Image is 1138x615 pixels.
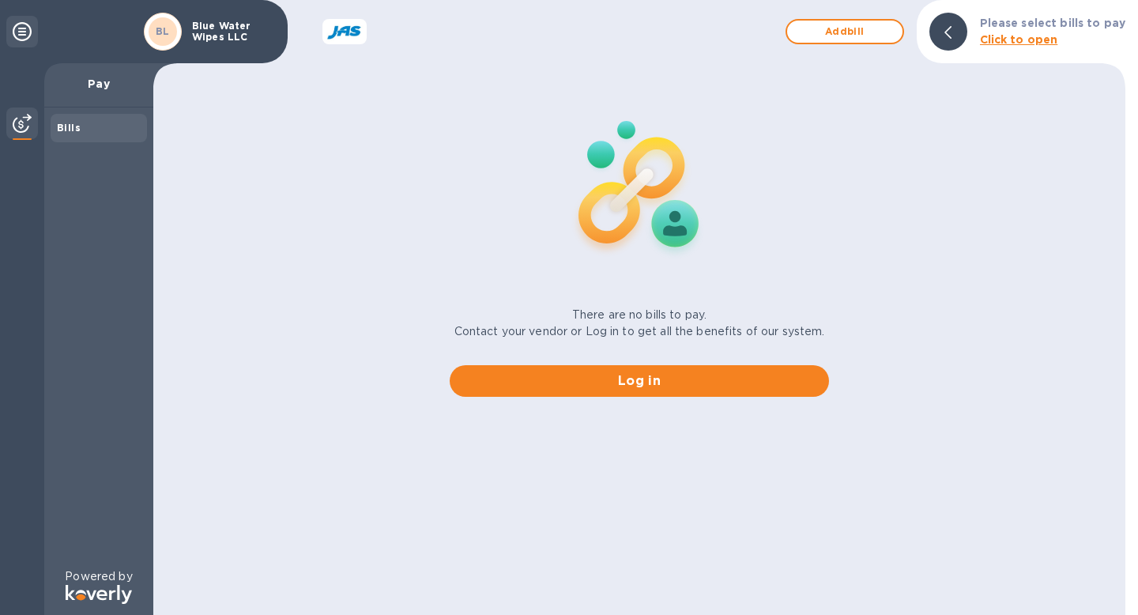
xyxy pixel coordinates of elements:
[66,585,132,604] img: Logo
[450,365,829,397] button: Log in
[57,76,141,92] p: Pay
[980,33,1058,46] b: Click to open
[786,19,904,44] button: Addbill
[454,307,825,340] p: There are no bills to pay. Contact your vendor or Log in to get all the benefits of our system.
[156,25,170,37] b: BL
[462,372,816,391] span: Log in
[800,22,890,41] span: Add bill
[192,21,271,43] p: Blue Water Wipes LLC
[980,17,1125,29] b: Please select bills to pay
[65,568,132,585] p: Powered by
[57,122,81,134] b: Bills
